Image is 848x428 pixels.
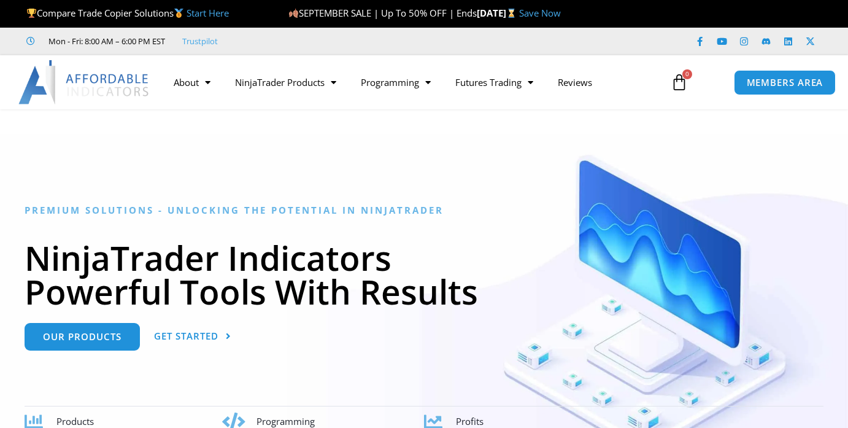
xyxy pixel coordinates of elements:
span: Our Products [43,332,121,341]
h1: NinjaTrader Indicators Powerful Tools With Results [25,241,823,308]
span: Programming [256,415,315,427]
a: Get Started [154,323,231,351]
img: 🏆 [27,9,36,18]
a: Start Here [187,7,229,19]
img: 🍂 [289,9,298,18]
a: Trustpilot [182,34,218,49]
span: Get Started [154,332,218,341]
img: LogoAI [18,60,150,104]
span: Profits [456,415,484,427]
a: About [161,68,223,96]
span: Compare Trade Copier Solutions [26,7,229,19]
a: NinjaTrader Products [223,68,349,96]
span: Mon - Fri: 8:00 AM – 6:00 PM EST [45,34,165,49]
img: ⌛ [507,9,516,18]
a: Our Products [25,323,140,351]
nav: Menu [161,68,662,96]
a: Futures Trading [443,68,545,96]
img: 🥇 [174,9,183,18]
span: Products [56,415,94,427]
a: 0 [652,64,706,100]
a: MEMBERS AREA [734,70,836,95]
h6: Premium Solutions - Unlocking the Potential in NinjaTrader [25,204,823,216]
strong: [DATE] [477,7,519,19]
span: MEMBERS AREA [747,78,823,87]
a: Save Now [519,7,561,19]
span: SEPTEMBER SALE | Up To 50% OFF | Ends [288,7,477,19]
a: Programming [349,68,443,96]
span: 0 [682,69,692,79]
a: Reviews [545,68,604,96]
